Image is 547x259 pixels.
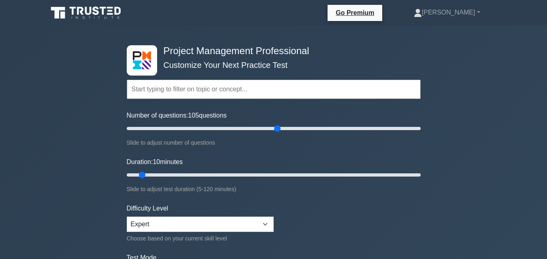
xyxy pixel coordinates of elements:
[127,111,227,120] label: Number of questions: questions
[160,45,381,57] h4: Project Management Professional
[127,80,421,99] input: Start typing to filter on topic or concept...
[127,138,421,147] div: Slide to adjust number of questions
[127,234,274,243] div: Choose based on your current skill level
[127,204,168,213] label: Difficulty Level
[153,158,160,165] span: 10
[188,112,199,119] span: 105
[331,8,379,18] a: Go Premium
[127,184,421,194] div: Slide to adjust test duration (5-120 minutes)
[127,157,183,167] label: Duration: minutes
[394,4,500,21] a: [PERSON_NAME]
